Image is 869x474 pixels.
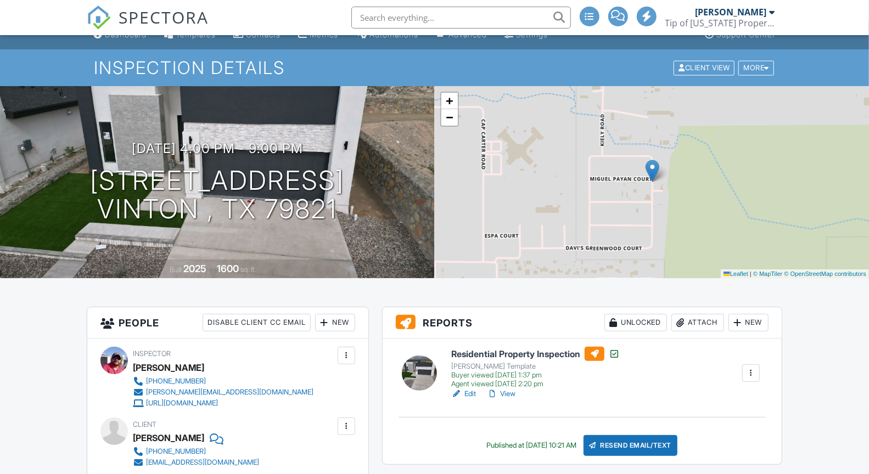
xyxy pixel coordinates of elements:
div: [PERSON_NAME] [696,7,767,18]
div: [PERSON_NAME] [133,359,204,376]
a: Leaflet [724,270,748,277]
a: [PHONE_NUMBER] [133,376,313,387]
h3: People [87,307,368,338]
span: SPECTORA [119,5,209,29]
div: [URL][DOMAIN_NAME] [146,399,218,408]
span: | [750,270,752,277]
span: − [446,110,453,124]
span: + [446,94,453,108]
h3: [DATE] 4:00 pm - 9:00 pm [132,141,303,156]
a: Residential Property Inspection [PERSON_NAME] Template Buyer viewed [DATE] 1:37 pm Agent viewed [... [451,347,620,388]
div: Resend Email/Text [584,435,678,456]
div: Attach [671,314,724,331]
div: [PHONE_NUMBER] [146,377,206,386]
a: [URL][DOMAIN_NAME] [133,398,313,409]
div: [PERSON_NAME] Template [451,362,620,371]
div: Unlocked [604,314,667,331]
div: New [728,314,769,331]
img: The Best Home Inspection Software - Spectora [87,5,111,30]
a: SPECTORA [87,15,209,38]
div: More [738,60,774,75]
div: Disable Client CC Email [203,314,311,331]
img: Marker [646,160,659,182]
div: Published at [DATE] 10:21 AM [487,441,577,450]
div: Tip of Texas Property Inspections [665,18,775,29]
h6: Residential Property Inspection [451,347,620,361]
a: [PHONE_NUMBER] [133,446,259,457]
a: Client View [672,63,737,71]
div: New [315,314,355,331]
div: 1600 [217,263,239,274]
a: [EMAIL_ADDRESS][DOMAIN_NAME] [133,457,259,468]
span: Built [170,266,182,274]
h3: Reports [383,307,782,338]
span: Inspector [133,349,171,358]
h1: Inspection Details [94,58,775,77]
div: [PHONE_NUMBER] [146,447,206,456]
a: © OpenStreetMap contributors [784,270,866,277]
h1: [STREET_ADDRESS] Vinton , Tx 79821 [90,166,344,224]
a: © MapTiler [753,270,783,277]
a: View [487,388,515,399]
div: [PERSON_NAME] [133,430,204,446]
span: Client [133,420,156,428]
a: Edit [451,388,476,399]
input: Search everything... [351,7,571,29]
div: Buyer viewed [DATE] 1:37 pm [451,371,620,380]
div: Client View [674,60,735,75]
a: Zoom in [441,93,458,109]
div: 2025 [183,263,206,274]
span: sq. ft. [240,266,256,274]
a: Zoom out [441,109,458,126]
a: [PERSON_NAME][EMAIL_ADDRESS][DOMAIN_NAME] [133,387,313,398]
div: [PERSON_NAME][EMAIL_ADDRESS][DOMAIN_NAME] [146,388,313,397]
div: Agent viewed [DATE] 2:20 pm [451,380,620,388]
div: [EMAIL_ADDRESS][DOMAIN_NAME] [146,458,259,467]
